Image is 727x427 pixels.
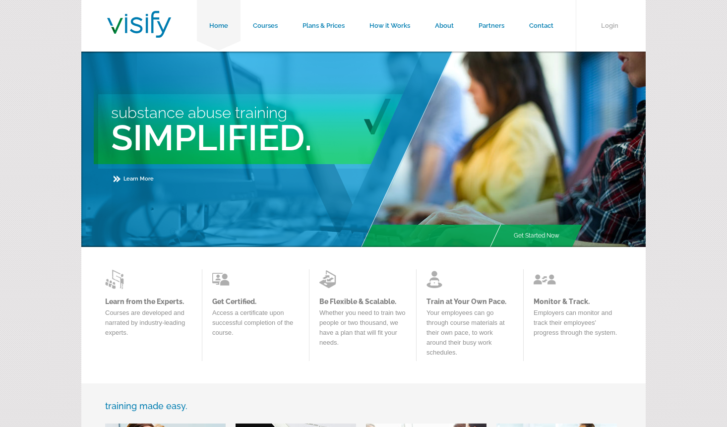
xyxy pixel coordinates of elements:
p: Access a certificate upon successful completion of the course. [212,308,299,343]
a: Be Flexible & Scalable. [319,298,406,305]
img: Visify Training [107,11,171,38]
p: Employers can monitor and track their employees' progress through the system. [534,308,620,343]
a: Get Started Now [501,225,572,247]
a: Train at Your Own Pace. [426,298,513,305]
p: Your employees can go through course materials at their own pace, to work around their busy work ... [426,308,513,363]
a: Monitor & Track. [534,298,620,305]
h3: Substance Abuse Training [111,104,455,122]
img: Learn from the Experts [212,269,235,289]
a: Get Certified. [212,298,299,305]
img: Learn from the Experts [426,269,449,289]
h2: Simplified. [111,117,455,159]
img: Learn from the Experts [534,269,556,289]
a: Visify Training [107,26,171,41]
img: Main Image [360,52,646,247]
img: Learn from the Experts [105,269,127,289]
h3: training made easy. [105,401,622,411]
p: Whether you need to train two people or two thousand, we have a plan that will fit your needs. [319,308,406,353]
img: Learn from the Experts [319,269,342,289]
p: Courses are developed and narrated by industry-leading experts. [105,308,192,343]
a: Learn from the Experts. [105,298,192,305]
a: Learn More [114,176,154,182]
